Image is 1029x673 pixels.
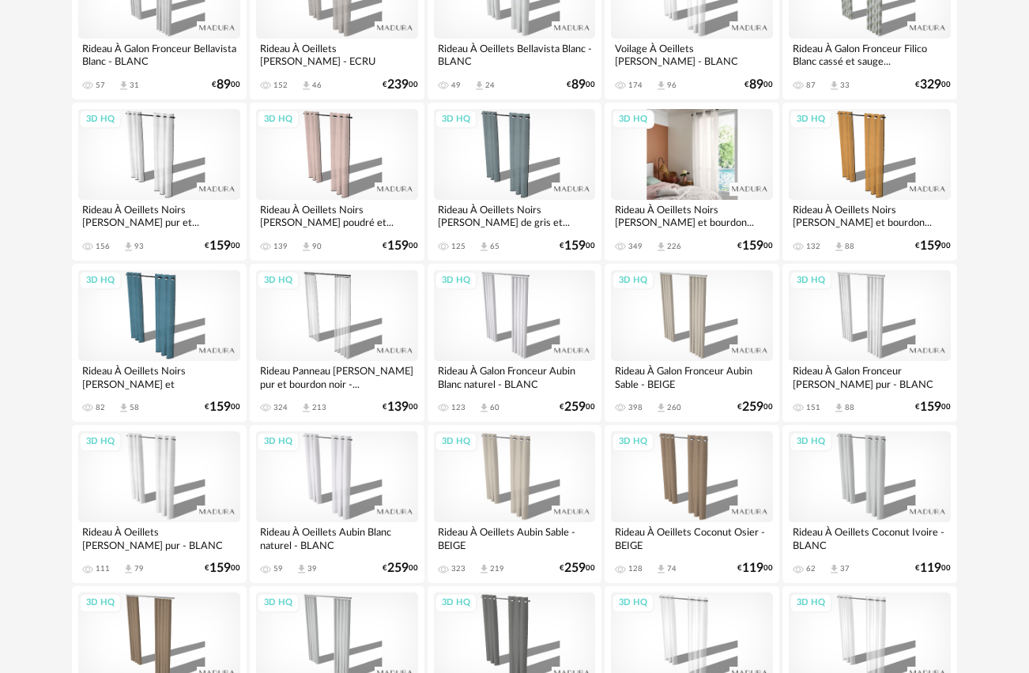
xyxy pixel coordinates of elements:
[567,80,595,90] div: € 00
[78,39,240,70] div: Rideau À Galon Fronceur Bellavista Blanc - BLANC
[250,103,424,261] a: 3D HQ Rideau À Oeillets Noirs [PERSON_NAME] poudré et... 139 Download icon 90 €15900
[737,241,773,251] div: € 00
[130,403,139,412] div: 58
[605,264,779,422] a: 3D HQ Rideau À Galon Fronceur Aubin Sable - BEIGE 398 Download icon 260 €25900
[79,432,122,452] div: 3D HQ
[96,81,105,90] div: 57
[789,200,951,231] div: Rideau À Oeillets Noirs [PERSON_NAME] et bourdon...
[742,563,763,573] span: 119
[920,563,941,573] span: 119
[387,241,409,251] span: 159
[789,39,951,70] div: Rideau À Galon Fronceur Filico Blanc cassé et sauge...
[782,264,957,422] a: 3D HQ Rideau À Galon Fronceur [PERSON_NAME] pur - BLANC 151 Download icon 88 €15900
[312,242,322,251] div: 90
[915,241,951,251] div: € 00
[806,242,820,251] div: 132
[256,200,418,231] div: Rideau À Oeillets Noirs [PERSON_NAME] poudré et...
[383,563,418,573] div: € 00
[257,110,300,130] div: 3D HQ
[478,563,490,575] span: Download icon
[96,242,110,251] div: 156
[300,402,312,414] span: Download icon
[383,402,418,412] div: € 00
[605,425,779,583] a: 3D HQ Rideau À Oeillets Coconut Osier - BEIGE 128 Download icon 74 €11900
[209,563,231,573] span: 159
[833,402,845,414] span: Download icon
[840,81,850,90] div: 33
[790,271,832,291] div: 3D HQ
[782,103,957,261] a: 3D HQ Rideau À Oeillets Noirs [PERSON_NAME] et bourdon... 132 Download icon 88 €15900
[78,522,240,554] div: Rideau À Oeillets [PERSON_NAME] pur - BLANC
[428,103,602,261] a: 3D HQ Rideau À Oeillets Noirs [PERSON_NAME] de gris et... 125 Download icon 65 €15900
[612,110,654,130] div: 3D HQ
[789,361,951,393] div: Rideau À Galon Fronceur [PERSON_NAME] pur - BLANC
[806,564,816,573] div: 62
[742,241,763,251] span: 159
[790,110,832,130] div: 3D HQ
[257,593,300,613] div: 3D HQ
[257,432,300,452] div: 3D HQ
[122,241,134,253] span: Download icon
[828,563,840,575] span: Download icon
[383,241,418,251] div: € 00
[564,563,586,573] span: 259
[134,564,144,573] div: 79
[72,264,247,422] a: 3D HQ Rideau À Oeillets Noirs [PERSON_NAME] et [PERSON_NAME]... 82 Download icon 58 €15900
[920,402,941,412] span: 159
[300,80,312,92] span: Download icon
[605,103,779,261] a: 3D HQ Rideau À Oeillets Noirs [PERSON_NAME] et bourdon... 349 Download icon 226 €15900
[833,241,845,253] span: Download icon
[428,425,602,583] a: 3D HQ Rideau À Oeillets Aubin Sable - BEIGE 323 Download icon 219 €25900
[611,39,773,70] div: Voilage À Oeillets [PERSON_NAME] - BLANC
[667,564,677,573] div: 74
[78,200,240,231] div: Rideau À Oeillets Noirs [PERSON_NAME] pur et...
[806,81,816,90] div: 87
[845,403,854,412] div: 88
[130,81,139,90] div: 31
[737,402,773,412] div: € 00
[273,81,288,90] div: 152
[79,271,122,291] div: 3D HQ
[782,425,957,583] a: 3D HQ Rideau À Oeillets Coconut Ivoire - BLANC 62 Download icon 37 €11900
[667,242,681,251] div: 226
[564,402,586,412] span: 259
[790,593,832,613] div: 3D HQ
[451,81,461,90] div: 49
[72,103,247,261] a: 3D HQ Rideau À Oeillets Noirs [PERSON_NAME] pur et... 156 Download icon 93 €15900
[217,80,231,90] span: 89
[612,271,654,291] div: 3D HQ
[387,563,409,573] span: 259
[612,593,654,613] div: 3D HQ
[205,402,240,412] div: € 00
[256,522,418,554] div: Rideau À Oeillets Aubin Blanc naturel - BLANC
[435,593,477,613] div: 3D HQ
[655,80,667,92] span: Download icon
[435,110,477,130] div: 3D HQ
[655,241,667,253] span: Download icon
[79,593,122,613] div: 3D HQ
[560,563,595,573] div: € 00
[434,361,596,393] div: Rideau À Galon Fronceur Aubin Blanc naturel - BLANC
[273,242,288,251] div: 139
[205,241,240,251] div: € 00
[273,564,283,573] div: 59
[387,402,409,412] span: 139
[300,241,312,253] span: Download icon
[209,402,231,412] span: 159
[473,80,485,92] span: Download icon
[915,563,951,573] div: € 00
[490,242,499,251] div: 65
[307,564,317,573] div: 39
[560,402,595,412] div: € 00
[256,39,418,70] div: Rideau À Oeillets [PERSON_NAME] - ECRU
[564,241,586,251] span: 159
[628,403,643,412] div: 398
[478,402,490,414] span: Download icon
[209,241,231,251] span: 159
[257,271,300,291] div: 3D HQ
[435,432,477,452] div: 3D HQ
[655,563,667,575] span: Download icon
[122,563,134,575] span: Download icon
[212,80,240,90] div: € 00
[256,361,418,393] div: Rideau Panneau [PERSON_NAME] pur et bourdon noir -...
